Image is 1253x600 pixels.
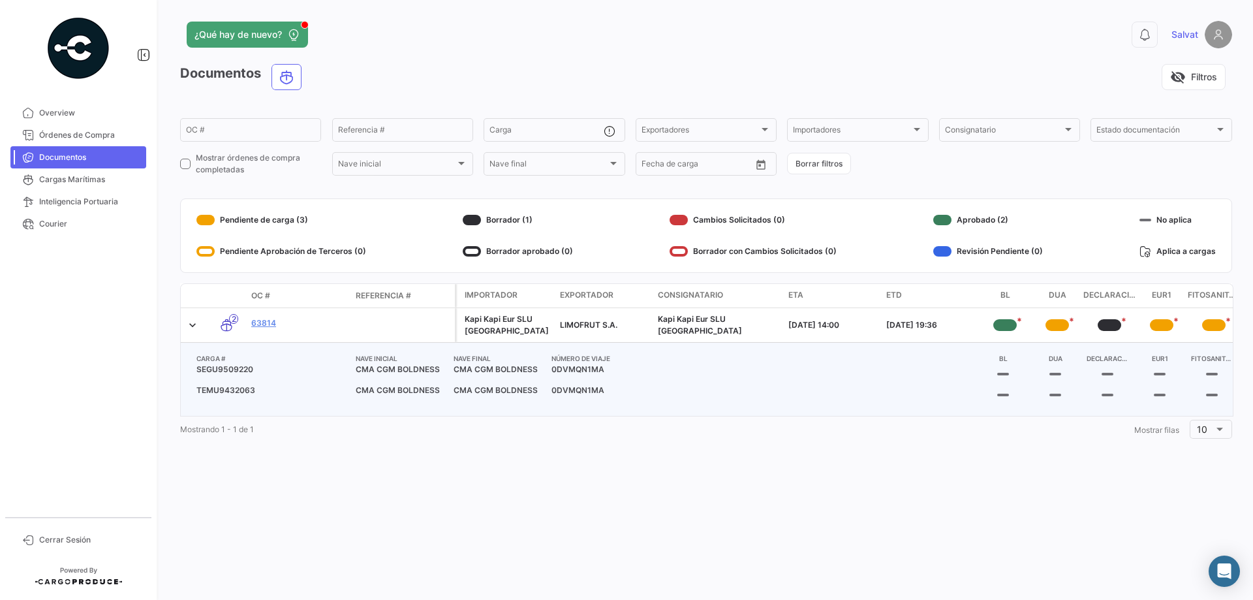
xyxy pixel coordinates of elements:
div: Aplica a cargas [1139,241,1216,262]
span: 0DVMQN1MA [546,364,644,375]
img: placeholder-user.png [1205,21,1232,48]
span: SEGU9509220 [191,364,350,375]
div: Borrador (1) [463,210,573,230]
datatable-header-cell: Consignatario [653,284,783,308]
datatable-header-cell: Importador [457,284,555,308]
a: Courier [10,213,146,235]
a: Cargas Marítimas [10,168,146,191]
span: CMA CGM BOLDNESS [448,364,546,375]
span: Fitosanitario [1188,289,1240,302]
div: Cambios Solicitados (0) [670,210,837,230]
span: Exportadores [642,127,759,136]
span: 10 [1197,424,1207,435]
datatable-header-cell: OC # [246,285,350,307]
h4: BL [977,353,1029,364]
datatable-header-cell: ETA [783,284,881,308]
span: Importadores [793,127,910,136]
a: 63814 [251,317,345,329]
span: Exportador [560,289,613,301]
span: Declaraciones [1083,289,1136,302]
h4: NÚMERO DE VIAJE [546,353,644,364]
button: visibility_offFiltros [1162,64,1226,90]
h4: FITOSANITARIO [1186,353,1238,364]
button: Open calendar [751,155,771,174]
span: visibility_off [1170,69,1186,85]
h4: DUA [1029,353,1081,364]
h4: DECLARACIONES [1081,353,1134,364]
span: Nave final [489,161,607,170]
div: Pendiente de carga (3) [196,210,366,230]
div: Borrador aprobado (0) [463,241,573,262]
datatable-header-cell: Fitosanitario [1188,284,1240,308]
button: Borrar filtros [787,153,851,174]
div: Pendiente Aprobación de Terceros (0) [196,241,366,262]
datatable-header-cell: Declaraciones [1083,284,1136,308]
span: Kapi Kapi Eur SLU España [658,314,742,336]
span: Importador [465,289,518,301]
div: Borrador con Cambios Solicitados (0) [670,241,837,262]
span: TEMU9432063 [191,385,350,396]
span: EUR1 [1152,289,1171,302]
a: Expand/Collapse Row [186,319,199,332]
span: Cargas Marítimas [39,174,141,185]
datatable-header-cell: Referencia # [350,285,455,307]
img: powered-by.png [46,16,111,81]
h4: EUR1 [1134,353,1186,364]
a: Overview [10,102,146,124]
span: Mostrar filas [1134,425,1179,435]
span: CMA CGM BOLDNESS [350,364,448,375]
a: Documentos [10,146,146,168]
h4: NAVE FINAL [448,353,546,364]
div: [DATE] 14:00 [788,319,876,331]
span: Courier [39,218,141,230]
span: 2 [229,314,238,324]
div: Abrir Intercom Messenger [1209,556,1240,587]
h3: Documentos [180,64,305,90]
datatable-header-cell: BL [979,284,1031,308]
span: Órdenes de Compra [39,129,141,141]
span: Consignatario [658,289,723,301]
button: Ocean [272,65,301,89]
span: Consignatario [945,127,1062,136]
a: Órdenes de Compra [10,124,146,146]
div: Revisión Pendiente (0) [933,241,1043,262]
h4: CARGA # [191,353,350,364]
span: ¿Qué hay de nuevo? [194,28,282,41]
div: Aprobado (2) [933,210,1043,230]
span: ETA [788,289,803,301]
datatable-header-cell: EUR1 [1136,284,1188,308]
span: Referencia # [356,290,411,302]
datatable-header-cell: DUA [1031,284,1083,308]
div: LIMOFRUT S.A. [560,319,647,331]
datatable-header-cell: ETD [881,284,979,308]
h4: NAVE INICIAL [350,353,448,364]
span: Salvat [1171,28,1198,41]
input: Desde [642,161,665,170]
span: 0DVMQN1MA [546,385,644,396]
span: Mostrar órdenes de compra completadas [196,152,321,176]
span: Mostrando 1 - 1 de 1 [180,424,254,434]
div: Kapi Kapi Eur SLU [GEOGRAPHIC_DATA] [465,313,549,337]
span: Inteligencia Portuaria [39,196,141,208]
span: CMA CGM BOLDNESS [350,385,448,396]
div: [DATE] 19:36 [886,319,974,331]
span: Documentos [39,151,141,163]
span: Nave inicial [338,161,456,170]
span: Overview [39,107,141,119]
span: Cerrar Sesión [39,534,141,546]
div: No aplica [1139,210,1216,230]
span: DUA [1049,289,1066,302]
datatable-header-cell: Exportador [555,284,653,308]
button: ¿Qué hay de nuevo? [187,22,308,48]
span: OC # [251,290,270,302]
span: CMA CGM BOLDNESS [448,385,546,396]
datatable-header-cell: Modo de Transporte [207,291,246,301]
a: Inteligencia Portuaria [10,191,146,213]
span: BL [1000,289,1010,302]
span: ETD [886,289,902,301]
input: Hasta [674,161,726,170]
span: Estado documentación [1096,127,1214,136]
